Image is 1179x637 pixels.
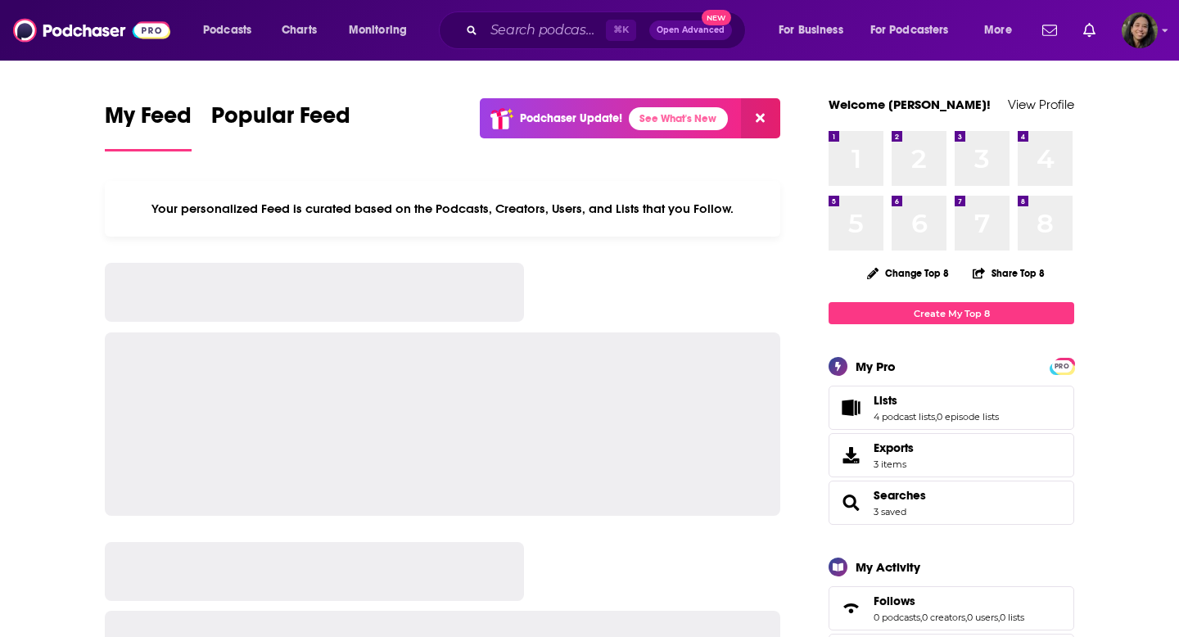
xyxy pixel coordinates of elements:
span: Follows [874,594,915,608]
a: 4 podcast lists [874,411,935,422]
span: Follows [829,586,1074,630]
input: Search podcasts, credits, & more... [484,17,606,43]
button: open menu [767,17,864,43]
a: Welcome [PERSON_NAME]! [829,97,991,112]
span: Logged in as BroadleafBooks2 [1122,12,1158,48]
a: Follows [834,597,867,620]
a: Create My Top 8 [829,302,1074,324]
span: Lists [829,386,1074,430]
a: 3 saved [874,506,906,517]
a: My Feed [105,102,192,151]
span: For Business [779,19,843,42]
span: ⌘ K [606,20,636,41]
span: Monitoring [349,19,407,42]
span: Charts [282,19,317,42]
span: , [920,612,922,623]
button: open menu [192,17,273,43]
a: Searches [834,491,867,514]
span: , [935,411,937,422]
span: PRO [1052,360,1072,373]
button: open menu [337,17,428,43]
img: User Profile [1122,12,1158,48]
button: Open AdvancedNew [649,20,732,40]
a: Lists [874,393,999,408]
span: My Feed [105,102,192,139]
a: 0 episode lists [937,411,999,422]
a: Show notifications dropdown [1077,16,1102,44]
p: Podchaser Update! [520,111,622,125]
button: open menu [860,17,973,43]
span: 3 items [874,459,914,470]
button: Show profile menu [1122,12,1158,48]
span: Exports [874,440,914,455]
a: Charts [271,17,327,43]
a: Show notifications dropdown [1036,16,1064,44]
div: Your personalized Feed is curated based on the Podcasts, Creators, Users, and Lists that you Follow. [105,181,780,237]
img: Podchaser - Follow, Share and Rate Podcasts [13,15,170,46]
a: 0 lists [1000,612,1024,623]
a: 0 creators [922,612,965,623]
a: See What's New [629,107,728,130]
span: , [965,612,967,623]
a: 0 podcasts [874,612,920,623]
span: , [998,612,1000,623]
a: Lists [834,396,867,419]
span: More [984,19,1012,42]
button: open menu [973,17,1032,43]
a: Searches [874,488,926,503]
a: 0 users [967,612,998,623]
span: Podcasts [203,19,251,42]
span: Lists [874,393,897,408]
span: For Podcasters [870,19,949,42]
span: Searches [829,481,1074,525]
a: Exports [829,433,1074,477]
button: Share Top 8 [972,257,1046,289]
div: My Activity [856,559,920,575]
a: PRO [1052,359,1072,372]
div: Search podcasts, credits, & more... [454,11,761,49]
div: My Pro [856,359,896,374]
span: Open Advanced [657,26,725,34]
span: New [702,10,731,25]
a: View Profile [1008,97,1074,112]
span: Popular Feed [211,102,350,139]
a: Popular Feed [211,102,350,151]
button: Change Top 8 [857,263,959,283]
a: Follows [874,594,1024,608]
span: Exports [834,444,867,467]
